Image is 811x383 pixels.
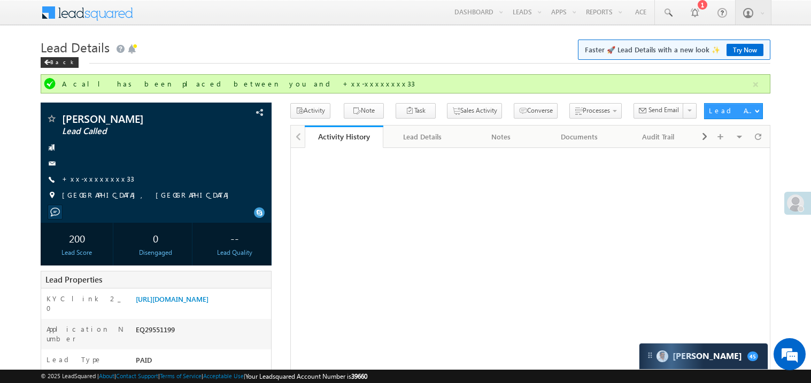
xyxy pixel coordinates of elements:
a: Back [41,57,84,66]
label: Lead Type [47,355,102,364]
a: Terms of Service [160,372,202,379]
label: Application Number [47,324,125,343]
div: Documents [549,130,609,143]
span: 45 [747,351,758,361]
a: Notes [462,126,540,148]
a: Lead Details [383,126,462,148]
div: -- [201,228,268,248]
button: Send Email [634,103,684,119]
a: [URL][DOMAIN_NAME] [136,294,208,303]
a: Contact Support [116,372,158,379]
span: © 2025 LeadSquared | | | | | [41,371,367,381]
a: Audit Trail [619,126,698,148]
span: Lead Properties [45,274,102,285]
div: Disengaged [122,248,189,257]
div: 200 [43,228,111,248]
div: EQ29551199 [133,324,271,339]
div: A call has been placed between you and +xx-xxxxxxxx33 [62,79,751,89]
span: Processes [583,106,610,114]
a: Acceptable Use [203,372,244,379]
a: About [99,372,114,379]
div: carter-dragCarter[PERSON_NAME]45 [639,343,768,370]
div: PAID [133,355,271,370]
span: Lead Called [62,126,205,137]
span: Your Leadsquared Account Number is [245,372,367,380]
div: 0 [122,228,189,248]
button: Task [396,103,436,119]
span: 39660 [351,372,367,380]
a: +xx-xxxxxxxx33 [62,174,134,183]
button: Lead Actions [704,103,763,119]
span: [GEOGRAPHIC_DATA], [GEOGRAPHIC_DATA] [62,190,234,201]
label: KYC link 2_0 [47,294,125,313]
button: Note [344,103,384,119]
div: Lead Quality [201,248,268,257]
a: Activity History [305,126,383,148]
div: Activity History [313,131,375,142]
div: Lead Score [43,248,111,257]
div: Audit Trail [628,130,688,143]
span: [PERSON_NAME] [62,113,205,124]
div: Lead Actions [709,106,754,115]
span: Lead Details [41,38,110,56]
div: Lead Details [392,130,452,143]
a: Documents [540,126,619,148]
span: Faster 🚀 Lead Details with a new look ✨ [585,44,763,55]
div: Notes [470,130,531,143]
span: Send Email [648,105,679,115]
button: Converse [514,103,558,119]
button: Processes [569,103,622,119]
button: Activity [290,103,330,119]
a: Try Now [727,44,763,56]
div: Back [41,57,79,68]
button: Sales Activity [447,103,502,119]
